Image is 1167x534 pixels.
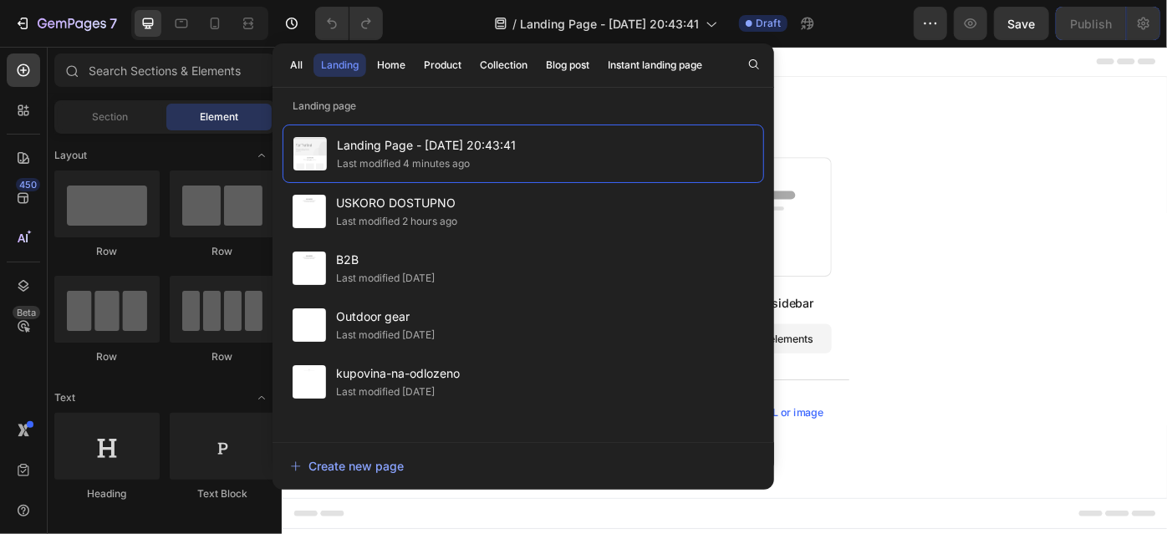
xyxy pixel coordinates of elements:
span: USKORO DOSTUPNO [336,193,457,213]
div: Product [424,58,461,73]
div: Row [54,349,160,364]
button: All [283,53,310,77]
button: Blog post [538,53,597,77]
div: Last modified [DATE] [336,270,435,287]
button: Home [369,53,413,77]
span: Text [54,390,75,405]
span: Draft [756,16,781,31]
button: Instant landing page [600,53,710,77]
div: Last modified 4 minutes ago [337,155,470,172]
div: Last modified [DATE] [336,384,435,400]
div: Publish [1070,15,1112,33]
span: kupovina-na-odlozeno [336,364,460,384]
span: Element [200,109,238,125]
div: Last modified [DATE] [336,327,435,343]
div: Blog post [546,58,589,73]
div: Collection [480,58,527,73]
button: Product [416,53,469,77]
span: Toggle open [248,384,275,411]
span: Landing Page - [DATE] 20:43:41 [337,135,516,155]
button: Publish [1056,7,1126,40]
button: 7 [7,7,125,40]
button: Create new page [289,450,757,483]
span: Save [1008,17,1036,31]
p: Landing page [273,98,774,114]
button: Landing [313,53,366,77]
span: / [512,15,517,33]
button: Save [994,7,1049,40]
span: Section [93,109,129,125]
div: Create new page [290,457,404,475]
div: Instant landing page [608,58,702,73]
div: Heading [54,486,160,501]
div: Landing [321,58,359,73]
div: Last modified 2 hours ago [336,213,457,230]
input: Search Sections & Elements [54,53,275,87]
div: 450 [16,178,40,191]
div: Start with Generating from URL or image [390,408,614,421]
div: Row [170,244,275,259]
div: Start with Sections from sidebar [400,281,603,301]
div: Beta [13,306,40,319]
p: 7 [110,13,117,33]
button: Add sections [380,314,495,348]
div: Undo/Redo [315,7,383,40]
button: Collection [472,53,535,77]
span: Toggle open [248,142,275,169]
span: Outdoor gear [336,307,435,327]
div: Row [54,244,160,259]
div: Text Block [170,486,275,501]
span: Landing Page - [DATE] 20:43:41 [520,15,699,33]
button: Add elements [505,314,623,348]
div: All [290,58,303,73]
div: Home [377,58,405,73]
span: B2B [336,250,435,270]
div: Row [170,349,275,364]
span: Layout [54,148,87,163]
